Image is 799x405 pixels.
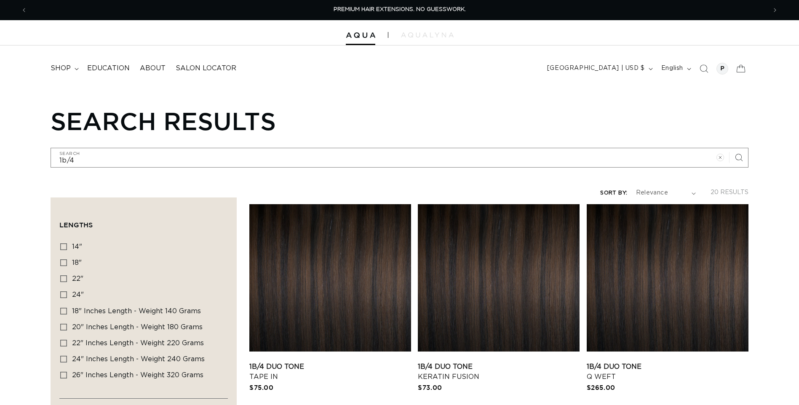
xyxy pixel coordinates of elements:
[730,148,748,167] button: Search
[87,64,130,73] span: Education
[72,259,82,266] span: 18"
[695,59,713,78] summary: Search
[600,190,627,196] label: Sort by:
[15,2,33,18] button: Previous announcement
[72,324,203,330] span: 20" Inches length - Weight 180 grams
[401,32,454,37] img: aqualyna.com
[249,362,411,382] a: 1B/4 Duo Tone Tape In
[176,64,236,73] span: Salon Locator
[72,308,201,314] span: 18" Inches length - Weight 140 grams
[711,189,748,195] span: 20 results
[346,32,375,38] img: Aqua Hair Extensions
[135,59,171,78] a: About
[51,107,748,135] h1: Search results
[72,356,205,362] span: 24" Inches length - Weight 240 grams
[72,243,82,250] span: 14"
[140,64,166,73] span: About
[72,372,203,378] span: 26" Inches length - Weight 320 grams
[72,275,83,282] span: 22"
[334,7,466,12] span: PREMIUM HAIR EXTENSIONS. NO GUESSWORK.
[82,59,135,78] a: Education
[547,64,645,73] span: [GEOGRAPHIC_DATA] | USD $
[59,206,228,237] summary: Lengths (0 selected)
[661,64,683,73] span: English
[656,61,695,77] button: English
[587,362,748,382] a: 1B/4 Duo Tone Q Weft
[51,148,748,167] input: Search
[711,148,730,167] button: Clear search term
[51,64,71,73] span: shop
[72,340,204,346] span: 22" Inches length - Weight 220 grams
[766,2,784,18] button: Next announcement
[45,59,82,78] summary: shop
[542,61,656,77] button: [GEOGRAPHIC_DATA] | USD $
[171,59,241,78] a: Salon Locator
[59,221,93,229] span: Lengths
[418,362,580,382] a: 1B/4 Duo Tone Keratin Fusion
[72,291,84,298] span: 24"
